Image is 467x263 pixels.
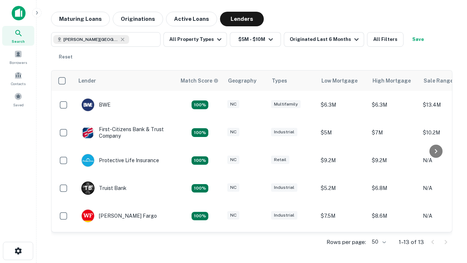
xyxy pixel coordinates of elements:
div: Matching Properties: 2, hasApolloMatch: undefined [192,100,208,109]
a: Contacts [2,68,34,88]
div: Types [272,76,287,85]
div: Lender [78,76,96,85]
th: High Mortgage [368,70,419,91]
a: Search [2,26,34,46]
th: Types [267,70,317,91]
a: Saved [2,89,34,109]
p: T B [84,184,92,192]
p: 1–13 of 13 [399,238,424,247]
div: Low Mortgage [321,76,358,85]
span: Borrowers [9,60,27,65]
button: Originated Last 6 Months [284,32,364,47]
img: capitalize-icon.png [12,6,26,20]
th: Lender [74,70,176,91]
td: $8.8M [317,230,368,258]
div: Matching Properties: 2, hasApolloMatch: undefined [192,128,208,137]
iframe: Chat Widget [431,181,467,216]
div: BWE [81,98,111,111]
div: Multifamily [271,100,301,108]
img: picture [82,99,94,111]
div: Truist Bank [81,182,127,195]
div: First-citizens Bank & Trust Company [81,126,169,139]
div: NC [227,211,239,220]
th: Geography [224,70,267,91]
span: Search [12,38,25,44]
th: Low Mortgage [317,70,368,91]
div: NC [227,128,239,136]
div: Sale Range [424,76,453,85]
div: Industrial [271,211,297,220]
img: picture [82,210,94,222]
div: Retail [271,156,289,164]
div: NC [227,156,239,164]
button: Lenders [220,12,264,26]
div: Matching Properties: 2, hasApolloMatch: undefined [192,212,208,221]
div: Originated Last 6 Months [290,35,361,44]
button: Active Loans [166,12,217,26]
td: $8.6M [368,202,419,230]
button: $5M - $10M [230,32,281,47]
button: Originations [113,12,163,26]
td: $6.8M [368,174,419,202]
td: $8.8M [368,230,419,258]
div: NC [227,100,239,108]
a: Borrowers [2,47,34,67]
img: picture [82,126,94,139]
td: $7M [368,119,419,146]
button: Reset [54,50,77,64]
div: Matching Properties: 3, hasApolloMatch: undefined [192,184,208,193]
div: Matching Properties: 2, hasApolloMatch: undefined [192,156,208,165]
div: High Mortgage [373,76,411,85]
button: Save your search to get updates of matches that match your search criteria. [406,32,430,47]
span: Saved [13,102,24,108]
td: $9.2M [368,146,419,174]
button: Maturing Loans [51,12,110,26]
td: $7.5M [317,202,368,230]
td: $9.2M [317,146,368,174]
h6: Match Score [181,77,217,85]
th: Capitalize uses an advanced AI algorithm to match your search with the best lender. The match sco... [176,70,224,91]
p: Rows per page: [327,238,366,247]
button: All Property Types [163,32,227,47]
div: [PERSON_NAME] Fargo [81,209,157,222]
div: Geography [228,76,256,85]
td: $5M [317,119,368,146]
td: $6.3M [368,91,419,119]
td: $5.2M [317,174,368,202]
div: NC [227,183,239,192]
div: Industrial [271,128,297,136]
div: 50 [369,237,387,247]
div: Industrial [271,183,297,192]
span: Contacts [11,81,26,87]
td: $6.3M [317,91,368,119]
img: picture [82,154,94,167]
span: [PERSON_NAME][GEOGRAPHIC_DATA], [GEOGRAPHIC_DATA] [63,36,118,43]
button: All Filters [367,32,404,47]
div: Protective Life Insurance [81,154,159,167]
div: Capitalize uses an advanced AI algorithm to match your search with the best lender. The match sco... [181,77,219,85]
